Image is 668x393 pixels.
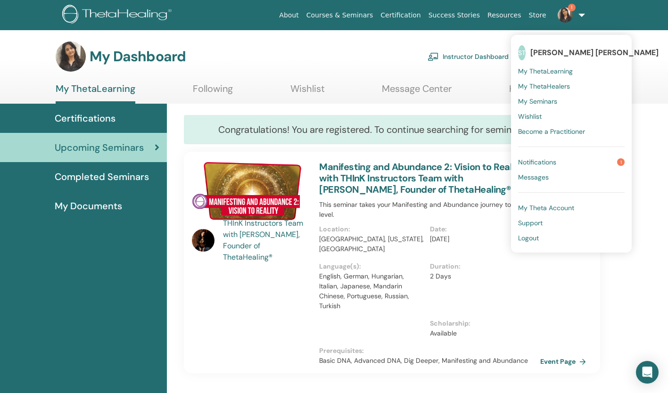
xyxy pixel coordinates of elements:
[540,354,590,368] a: Event Page
[518,234,539,242] span: Logout
[319,200,540,220] p: This seminar takes your Manifesting and Abundance journey to the next level.
[518,170,625,185] a: Messages
[319,262,424,271] p: Language(s) :
[484,7,525,24] a: Resources
[518,82,570,90] span: My ThetaHealers
[518,109,625,124] a: Wishlist
[319,356,540,366] p: Basic DNA, Advanced DNA, Dig Deeper, Manifesting and Abundance
[636,361,659,384] div: Open Intercom Messenger
[56,41,86,72] img: default.jpg
[275,7,302,24] a: About
[319,161,523,196] a: Manifesting and Abundance 2: Vision to Reality with THInK Instructors Team with [PERSON_NAME], Fo...
[518,127,585,136] span: Become a Practitioner
[319,271,424,311] p: English, German, Hungarian, Italian, Japanese, Mandarin Chinese, Portuguese, Russian, Turkish
[430,328,535,338] p: Available
[518,79,625,94] a: My ThetaHealers
[55,170,149,184] span: Completed Seminars
[303,7,377,24] a: Courses & Seminars
[430,224,535,234] p: Date :
[193,83,233,101] a: Following
[518,173,549,181] span: Messages
[518,215,625,230] a: Support
[518,67,573,75] span: My ThetaLearning
[518,155,625,170] a: Notifications1
[568,4,576,11] span: 1
[525,7,550,24] a: Store
[62,5,175,26] img: logo.png
[518,204,574,212] span: My Theta Account
[518,219,543,227] span: Support
[192,229,214,252] img: default.jpg
[430,234,535,244] p: [DATE]
[509,83,585,101] a: Help & Resources
[430,262,535,271] p: Duration :
[290,83,325,101] a: Wishlist
[518,42,625,64] a: ST[PERSON_NAME] [PERSON_NAME]
[428,52,439,61] img: chalkboard-teacher.svg
[558,8,573,23] img: default.jpg
[184,115,600,144] div: Congratulations! You are registered. To continue searching for seminars
[56,83,135,104] a: My ThetaLearning
[511,35,632,253] ul: 1
[518,112,542,121] span: Wishlist
[319,346,540,356] p: Prerequisites :
[319,224,424,234] p: Location :
[55,111,115,125] span: Certifications
[425,7,484,24] a: Success Stories
[530,48,659,57] span: [PERSON_NAME] [PERSON_NAME]
[617,158,625,166] span: 1
[382,83,452,101] a: Message Center
[377,7,424,24] a: Certification
[428,46,509,67] a: Instructor Dashboard
[518,97,557,106] span: My Seminars
[192,161,308,221] img: Manifesting and Abundance 2: Vision to Reality
[518,230,625,246] a: Logout
[223,218,310,263] a: THInK Instructors Team with [PERSON_NAME], Founder of ThetaHealing®
[518,158,556,166] span: Notifications
[430,319,535,328] p: Scholarship :
[518,200,625,215] a: My Theta Account
[319,234,424,254] p: [GEOGRAPHIC_DATA], [US_STATE], [GEOGRAPHIC_DATA]
[518,64,625,79] a: My ThetaLearning
[430,271,535,281] p: 2 Days
[518,45,526,60] span: ST
[55,140,144,155] span: Upcoming Seminars
[518,94,625,109] a: My Seminars
[518,124,625,139] a: Become a Practitioner
[90,48,186,65] h3: My Dashboard
[55,199,122,213] span: My Documents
